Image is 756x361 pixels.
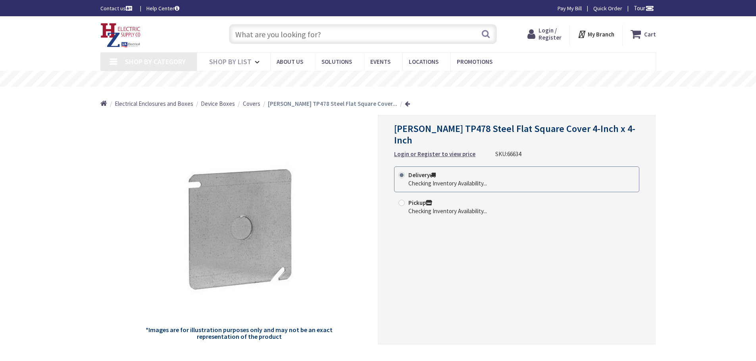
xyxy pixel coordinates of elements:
[631,27,656,41] a: Cart
[644,27,656,41] strong: Cart
[394,150,475,158] a: Login or Register to view price
[394,122,635,146] span: [PERSON_NAME] TP478 Steel Flat Square Cover 4-Inch x 4-Inch
[593,4,622,12] a: Quick Order
[634,4,654,12] span: Tour
[115,99,193,108] a: Electrical Enclosures and Boxes
[243,99,260,108] a: Covers
[408,207,487,215] div: Checking Inventory Availability...
[408,199,432,206] strong: Pickup
[160,147,319,305] img: Crouse-Hinds TP478 Steel Flat Square Cover 4-Inch x 4-Inch
[409,58,439,65] span: Locations
[229,24,497,44] input: What are you looking for?
[507,150,521,158] span: 66634
[588,31,614,38] strong: My Branch
[201,99,235,108] a: Device Boxes
[125,57,186,66] span: Shop By Category
[100,4,134,12] a: Contact us
[558,4,582,12] a: Pay My Bill
[495,150,521,158] div: SKU:
[539,27,562,41] span: Login / Register
[146,4,179,12] a: Help Center
[277,58,303,65] span: About Us
[308,75,449,84] rs-layer: Free Same Day Pickup at 8 Locations
[408,171,436,179] strong: Delivery
[100,23,141,48] img: HZ Electric Supply
[321,58,352,65] span: Solutions
[209,57,252,66] span: Shop By List
[268,100,397,107] strong: [PERSON_NAME] TP478 Steel Flat Square Cover...
[408,179,487,187] div: Checking Inventory Availability...
[577,27,614,41] div: My Branch
[527,27,562,41] a: Login / Register
[145,327,334,340] h5: *Images are for illustration purposes only and may not be an exact representation of the product
[457,58,492,65] span: Promotions
[370,58,391,65] span: Events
